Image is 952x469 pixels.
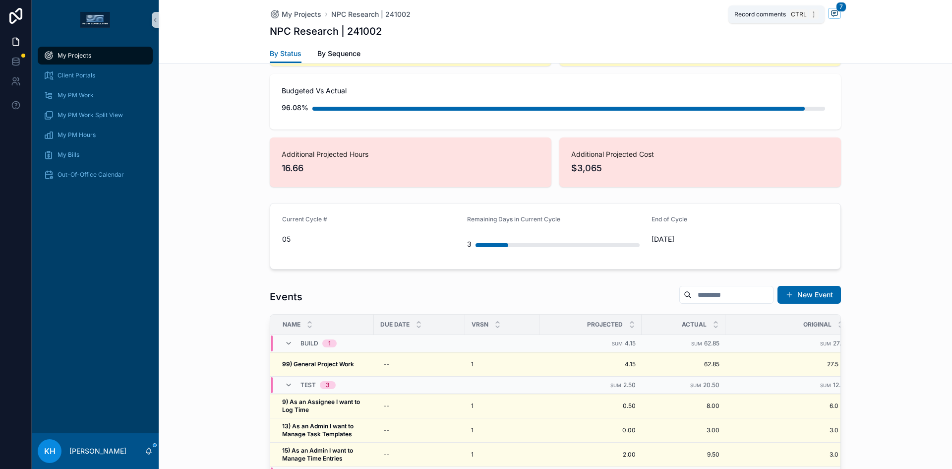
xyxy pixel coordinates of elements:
[652,215,687,223] span: End of Cycle
[833,339,844,347] span: 27.5
[270,24,382,38] h1: NPC Research | 241002
[790,9,808,19] span: Ctrl
[282,149,539,159] span: Additional Projected Hours
[545,402,636,410] a: 0.50
[380,422,459,438] a: --
[682,321,707,329] span: Actual
[726,426,838,434] a: 3.0
[44,445,56,457] span: KH
[282,86,829,96] span: Budgeted Vs Actual
[326,381,330,389] div: 3
[380,356,459,372] a: --
[545,426,636,434] a: 0.00
[283,321,300,329] span: Name
[471,360,534,368] a: 1
[38,67,153,84] a: Client Portals
[471,451,534,459] a: 1
[545,451,636,459] a: 2.00
[282,360,354,368] strong: 99) General Project Work
[80,12,110,28] img: App logo
[820,341,831,346] small: Sum
[726,451,838,459] a: 3.0
[545,360,636,368] a: 4.15
[652,234,829,244] span: [DATE]
[571,149,829,159] span: Additional Projected Cost
[704,339,719,347] span: 62.85
[69,446,126,456] p: [PERSON_NAME]
[384,360,390,368] div: --
[282,422,355,438] strong: 13) As an Admin I want to Manage Task Templates
[703,381,719,389] span: 20.50
[282,234,459,244] span: 05
[380,398,459,414] a: --
[58,131,96,139] span: My PM Hours
[734,10,786,18] span: Record comments
[282,215,327,223] span: Current Cycle #
[467,215,560,223] span: Remaining Days in Current Cycle
[648,451,719,459] a: 9.50
[38,146,153,164] a: My Bills
[282,161,539,175] span: 16.66
[300,381,316,389] span: Test
[58,111,123,119] span: My PM Work Split View
[38,106,153,124] a: My PM Work Split View
[472,321,488,329] span: VRSN
[777,286,841,304] button: New Event
[610,383,621,388] small: Sum
[317,45,360,65] a: By Sequence
[810,10,818,18] span: ]
[471,426,534,434] a: 1
[587,321,623,329] span: Projected
[471,426,474,434] span: 1
[328,339,331,347] div: 1
[38,126,153,144] a: My PM Hours
[58,71,95,79] span: Client Portals
[467,234,472,254] div: 3
[270,49,301,59] span: By Status
[58,151,79,159] span: My Bills
[648,402,719,410] a: 8.00
[300,339,318,347] span: Build
[270,45,301,64] a: By Status
[270,290,302,304] h1: Events
[384,426,390,434] div: --
[58,171,124,179] span: Out-Of-Office Calendar
[384,402,390,410] div: --
[471,402,474,410] span: 1
[571,161,829,175] span: $3,065
[32,40,159,197] div: scrollable content
[648,360,719,368] a: 62.85
[691,341,702,346] small: Sum
[282,398,368,414] a: 9) As an Assignee I want to Log Time
[726,402,838,410] span: 6.0
[282,398,361,413] strong: 9) As an Assignee I want to Log Time
[282,98,308,118] div: 96.08%
[648,426,719,434] a: 3.00
[58,52,91,60] span: My Projects
[270,9,321,19] a: My Projects
[803,321,832,329] span: Original
[828,8,841,20] button: 7
[331,9,411,19] a: NPC Research | 241002
[726,360,838,368] a: 27.5
[38,86,153,104] a: My PM Work
[317,49,360,59] span: By Sequence
[282,447,368,463] a: 15) As an Admin I want to Manage Time Entries
[282,447,355,462] strong: 15) As an Admin I want to Manage Time Entries
[833,381,844,389] span: 12.0
[623,381,636,389] span: 2.50
[820,383,831,388] small: Sum
[690,383,701,388] small: Sum
[282,422,368,438] a: 13) As an Admin I want to Manage Task Templates
[380,321,410,329] span: Due Date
